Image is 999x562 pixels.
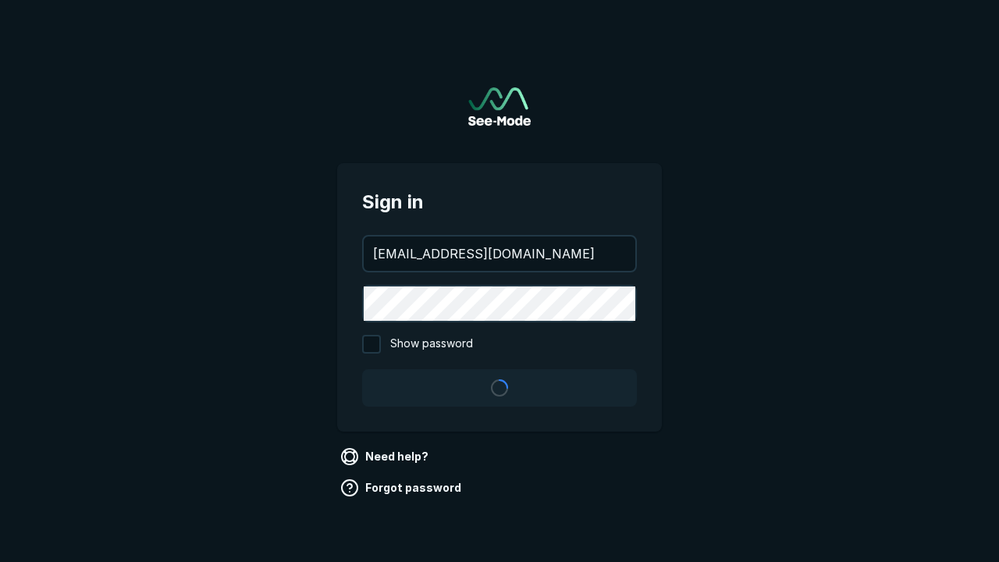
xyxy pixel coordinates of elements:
a: Go to sign in [468,87,531,126]
a: Need help? [337,444,435,469]
span: Sign in [362,188,637,216]
span: Show password [390,335,473,354]
input: your@email.com [364,237,635,271]
a: Forgot password [337,475,468,500]
img: See-Mode Logo [468,87,531,126]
